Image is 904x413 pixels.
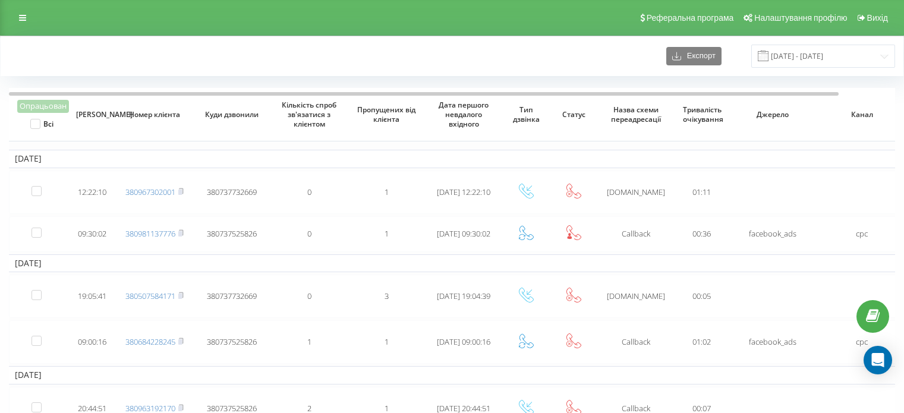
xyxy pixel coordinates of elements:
[437,291,490,301] span: [DATE] 19:04:39
[675,216,728,252] td: 00:36
[597,216,675,252] td: Сallback
[125,336,175,347] a: 380684228245
[307,291,311,301] span: 0
[754,13,847,23] span: Налаштування профілю
[207,291,257,301] span: 380737732669
[207,228,257,239] span: 380737525826
[728,320,817,364] td: facebook_ads
[125,187,175,197] a: 380967302001
[728,216,817,252] td: facebook_ads
[307,336,311,347] span: 1
[666,47,722,65] button: Експорт
[125,228,175,239] a: 380981137776
[597,320,675,364] td: Сallback
[827,110,897,119] span: Канал
[675,320,728,364] td: 01:02
[68,275,116,318] td: 19:05:41
[437,228,490,239] span: [DATE] 09:30:02
[68,216,116,252] td: 09:30:02
[557,110,590,119] span: Статус
[385,187,389,197] span: 1
[675,171,728,214] td: 01:11
[434,100,493,128] span: Дата першого невдалого вхідного
[280,100,339,128] span: Кількість спроб зв'язатися з клієнтом
[867,13,888,23] span: Вихід
[203,110,262,119] span: Куди дзвонили
[864,346,892,374] div: Open Intercom Messenger
[125,110,184,119] span: Номер клієнта
[607,105,666,124] span: Назва схеми переадресації
[510,105,542,124] span: Тип дзвінка
[207,187,257,197] span: 380737732669
[675,275,728,318] td: 00:05
[76,110,108,119] span: [PERSON_NAME]
[207,336,257,347] span: 380737525826
[597,275,675,318] td: [DOMAIN_NAME]
[683,105,720,124] span: Тривалість очікування
[307,187,311,197] span: 0
[437,336,490,347] span: [DATE] 09:00:16
[68,171,116,214] td: 12:22:10
[597,171,675,214] td: [DOMAIN_NAME]
[738,110,808,119] span: Джерело
[385,228,389,239] span: 1
[357,105,416,124] span: Пропущених від клієнта
[385,336,389,347] span: 1
[307,228,311,239] span: 0
[68,320,116,364] td: 09:00:16
[681,52,716,61] span: Експорт
[30,119,53,129] label: Всі
[125,291,175,301] a: 380507584171
[437,187,490,197] span: [DATE] 12:22:10
[647,13,734,23] span: Реферальна програма
[385,291,389,301] span: 3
